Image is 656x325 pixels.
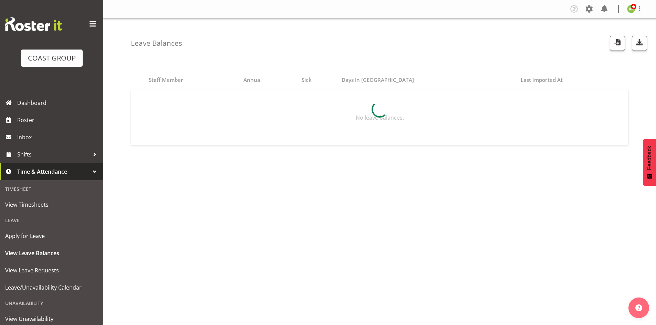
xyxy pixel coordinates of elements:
[643,139,656,186] button: Feedback - Show survey
[17,132,100,142] span: Inbox
[2,227,102,245] a: Apply for Leave
[17,115,100,125] span: Roster
[2,196,102,213] a: View Timesheets
[2,182,102,196] div: Timesheet
[2,262,102,279] a: View Leave Requests
[17,149,90,160] span: Shifts
[5,231,98,241] span: Apply for Leave
[646,146,653,170] span: Feedback
[610,36,625,51] button: Import Leave Balances
[5,199,98,210] span: View Timesheets
[5,282,98,293] span: Leave/Unavailability Calendar
[28,53,76,63] div: COAST GROUP
[5,265,98,275] span: View Leave Requests
[2,279,102,296] a: Leave/Unavailability Calendar
[5,17,62,31] img: Rosterit website logo
[17,166,90,177] span: Time & Attendance
[5,248,98,258] span: View Leave Balances
[632,36,647,51] button: Download Leave Balances
[2,213,102,227] div: Leave
[131,39,182,47] h4: Leave Balances
[5,314,98,324] span: View Unavailability
[627,5,635,13] img: angela-kerrigan9606.jpg
[17,98,100,108] span: Dashboard
[2,245,102,262] a: View Leave Balances
[2,296,102,310] div: Unavailability
[635,304,642,311] img: help-xxl-2.png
